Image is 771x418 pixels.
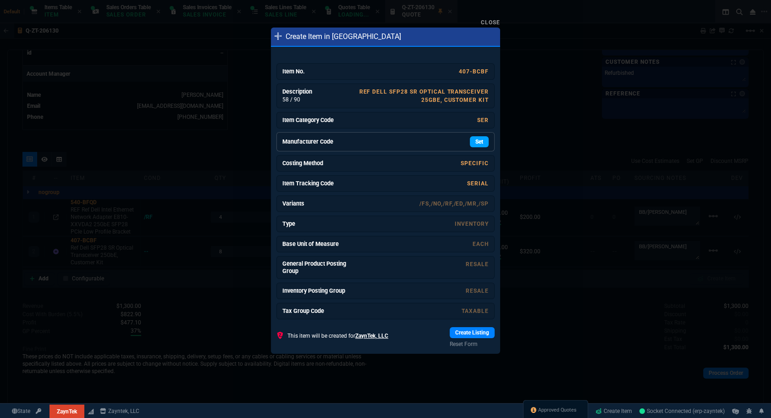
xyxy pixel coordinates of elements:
a: Specific [461,160,489,167]
h6: Inventory Posting Group [282,287,351,295]
h6: Manufacturer Code [282,138,351,145]
a: SER [477,117,489,123]
a: 407-BCBF [459,68,489,75]
span: Socket Connected (erp-zayntek) [639,408,725,414]
a: Global State [9,407,33,415]
a: SERIAL [467,180,489,187]
h6: Base Unit of Measure [282,240,351,248]
p: This item will be created for [287,332,388,340]
a: Ref Dell SFP28 SR Optical Transceiver 25GbE, Customer Kit [359,89,489,103]
div: Create Item in [GEOGRAPHIC_DATA] [271,28,500,47]
span: Approved Quotes [538,407,577,414]
h6: Item Category Code [282,117,351,124]
a: msbcCompanyName [97,407,142,415]
h6: Variants [282,200,351,207]
a: Set [470,136,489,147]
h6: Costing Method [282,160,351,167]
span: ZaynTek, LLC [355,333,388,339]
a: Reset Form [450,340,495,348]
h6: Item Tracking Code [282,180,351,187]
a: Create Item [592,404,636,418]
p: 58 / 90 [282,95,351,104]
h6: General Product Posting Group [282,260,351,275]
a: Close [481,19,500,26]
h6: Item No. [282,68,351,75]
h6: Tax Group Code [282,307,351,315]
a: Create Listing [450,327,495,338]
h6: Type [282,220,351,228]
h6: Description [282,88,351,95]
a: gTNy5EkZhYjHKt8zAAAu [639,407,725,415]
a: API TOKEN [33,407,44,415]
